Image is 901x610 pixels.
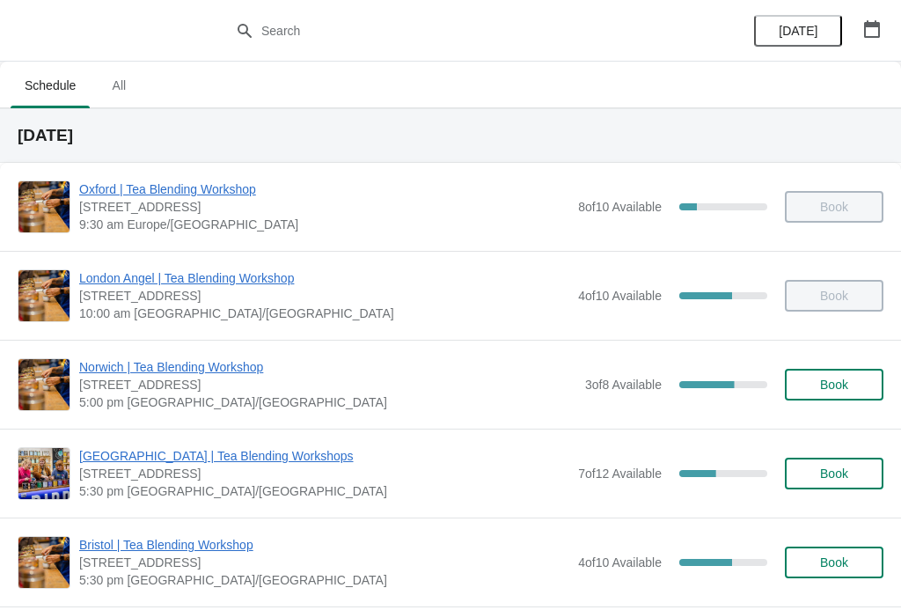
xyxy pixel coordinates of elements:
span: Norwich | Tea Blending Workshop [79,358,576,376]
button: [DATE] [754,15,842,47]
img: Norwich | Tea Blending Workshop | 9 Back Of The Inns, Norwich NR2 1PT, UK | 5:00 pm Europe/London [18,359,70,410]
button: Book [785,369,883,401]
span: [STREET_ADDRESS] [79,554,569,571]
span: 3 of 8 Available [585,378,662,392]
span: [STREET_ADDRESS] [79,465,569,482]
span: All [97,70,141,101]
input: Search [260,15,676,47]
button: Book [785,547,883,578]
span: 9:30 am Europe/[GEOGRAPHIC_DATA] [79,216,569,233]
img: Bristol | Tea Blending Workshop | 73 Park Street, Bristol, BS1 5PB | 5:30 pm Europe/London [18,537,70,588]
span: 5:30 pm [GEOGRAPHIC_DATA]/[GEOGRAPHIC_DATA] [79,482,569,500]
span: 8 of 10 Available [578,200,662,214]
span: 5:00 pm [GEOGRAPHIC_DATA]/[GEOGRAPHIC_DATA] [79,393,576,411]
span: London Angel | Tea Blending Workshop [79,269,569,287]
span: Book [820,555,848,570]
span: Bristol | Tea Blending Workshop [79,536,569,554]
span: Book [820,378,848,392]
span: 4 of 10 Available [578,555,662,570]
span: Book [820,467,848,481]
span: [STREET_ADDRESS] [79,198,569,216]
span: [STREET_ADDRESS] [79,287,569,305]
h2: [DATE] [18,127,883,144]
span: [STREET_ADDRESS] [79,376,576,393]
span: [GEOGRAPHIC_DATA] | Tea Blending Workshops [79,447,569,465]
span: [DATE] [779,24,817,38]
span: 4 of 10 Available [578,289,662,303]
img: London Angel | Tea Blending Workshop | 26 Camden Passage, The Angel, London N1 8ED, UK | 10:00 am... [18,270,70,321]
button: Book [785,458,883,489]
span: Schedule [11,70,90,101]
span: 10:00 am [GEOGRAPHIC_DATA]/[GEOGRAPHIC_DATA] [79,305,569,322]
span: 5:30 pm [GEOGRAPHIC_DATA]/[GEOGRAPHIC_DATA] [79,571,569,589]
span: Oxford | Tea Blending Workshop [79,180,569,198]
img: Glasgow | Tea Blending Workshops | 215 Byres Road, Glasgow G12 8UD, UK | 5:30 pm Europe/London [18,448,70,499]
span: 7 of 12 Available [578,467,662,481]
img: Oxford | Tea Blending Workshop | 23 High Street, Oxford, OX1 4AH | 9:30 am Europe/London [18,181,70,232]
